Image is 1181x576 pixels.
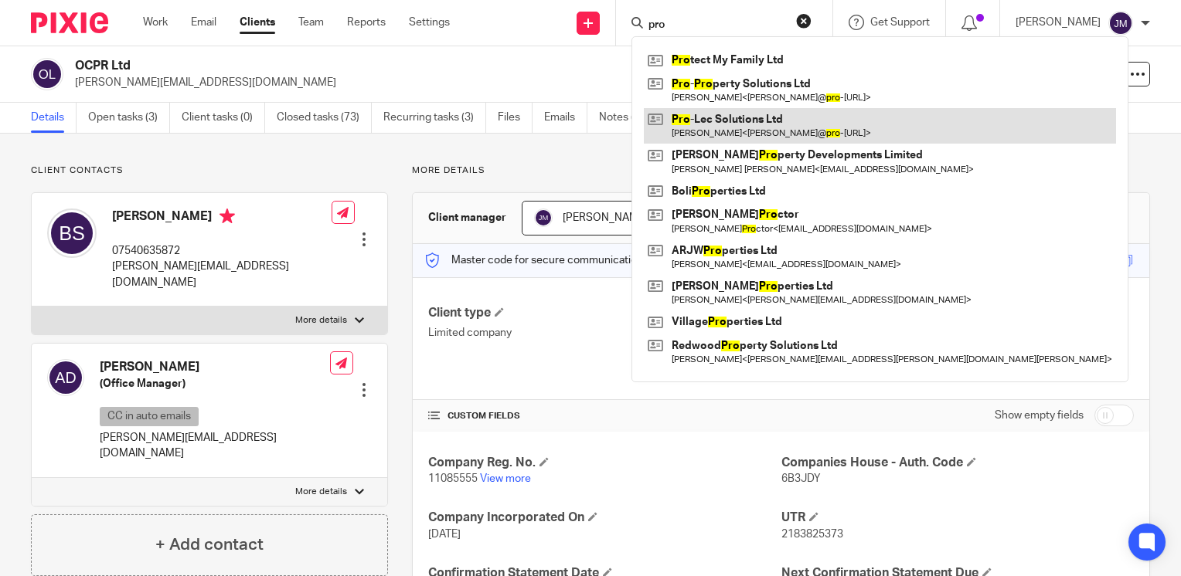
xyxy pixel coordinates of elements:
a: Closed tasks (73) [277,103,372,133]
span: [DATE] [428,529,461,540]
a: Settings [409,15,450,30]
h4: Companies House - Auth. Code [781,455,1134,471]
img: svg%3E [1108,11,1133,36]
h4: Client type [428,305,781,321]
h3: Client manager [428,210,506,225]
span: 11085555 [428,473,478,484]
span: Get Support [870,17,930,28]
a: Reports [347,15,386,30]
h4: + Add contact [155,533,264,557]
h4: UTR [781,510,1134,526]
p: [PERSON_NAME][EMAIL_ADDRESS][DOMAIN_NAME] [112,259,332,290]
a: Email [191,15,216,30]
a: Details [31,103,77,133]
h4: Company Reg. No. [428,455,781,471]
h4: [PERSON_NAME] [112,208,332,228]
img: svg%3E [534,208,553,227]
img: svg%3E [47,208,97,258]
p: More details [295,486,347,498]
h2: OCPR Ltd [75,58,767,74]
a: Emails [544,103,587,133]
i: Primary [220,208,235,224]
p: More details [295,314,347,327]
p: Master code for secure communications and files [424,252,691,268]
input: Search [647,19,786,32]
img: Pixie [31,12,108,33]
p: Client contacts [31,164,388,177]
h4: CUSTOM FIELDS [428,410,781,422]
p: [PERSON_NAME][EMAIL_ADDRESS][DOMAIN_NAME] [75,75,940,90]
h5: (Office Manager) [100,376,330,391]
a: Files [498,103,533,133]
span: [PERSON_NAME] [563,212,648,223]
h4: [PERSON_NAME] [100,359,330,375]
img: svg%3E [31,58,63,90]
p: CC in auto emails [100,407,199,426]
img: svg%3E [47,359,84,396]
a: Client tasks (0) [182,103,265,133]
p: More details [412,164,1150,177]
h4: Company Incorporated On [428,510,781,526]
a: Work [143,15,168,30]
button: Clear [796,13,812,29]
a: Recurring tasks (3) [383,103,486,133]
a: Open tasks (3) [88,103,170,133]
a: View more [480,473,531,484]
span: 6B3JDY [781,473,821,484]
p: [PERSON_NAME][EMAIL_ADDRESS][DOMAIN_NAME] [100,430,330,462]
p: 07540635872 [112,243,332,259]
a: Notes (0) [599,103,655,133]
a: Clients [240,15,275,30]
p: Limited company [428,325,781,341]
a: Team [298,15,324,30]
span: 2183825373 [781,529,843,540]
p: [PERSON_NAME] [1016,15,1101,30]
label: Show empty fields [995,408,1084,423]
